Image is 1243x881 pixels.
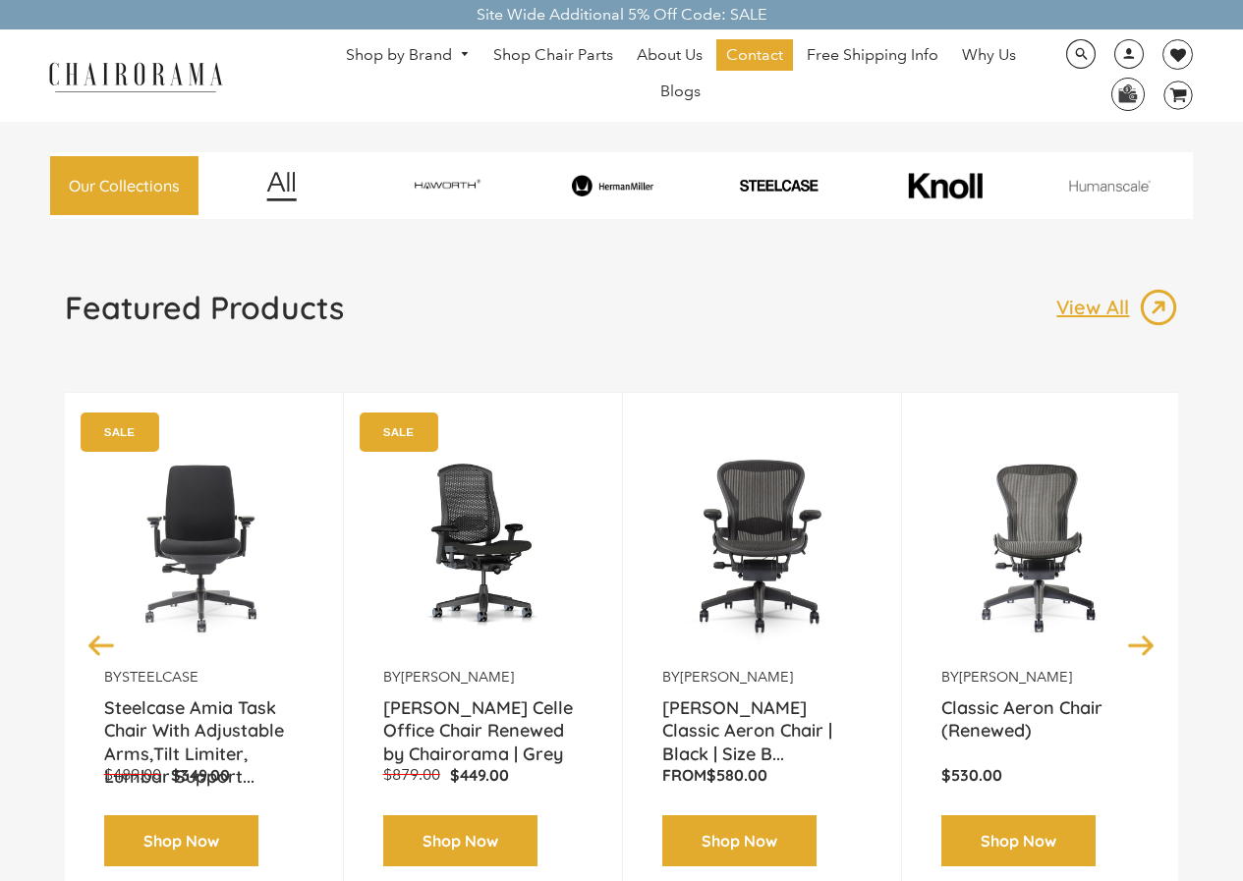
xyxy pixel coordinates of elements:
p: by [662,668,862,687]
span: Blogs [660,82,701,102]
a: Featured Products [65,288,344,343]
img: image_11.png [1030,180,1190,192]
a: Why Us [952,39,1026,71]
span: About Us [637,45,703,66]
text: SALE [382,425,413,438]
span: $449.00 [450,765,509,785]
a: Contact [716,39,793,71]
span: $580.00 [706,765,767,785]
a: [PERSON_NAME] [680,668,793,686]
a: Shop Chair Parts [483,39,623,71]
img: image_8_173eb7e0-7579-41b4-bc8e-4ba0b8ba93e8.png [533,175,693,195]
img: Herman Miller Celle Office Chair Renewed by Chairorama | Grey - chairorama [383,422,583,668]
p: View All [1056,295,1139,320]
span: Why Us [962,45,1016,66]
button: Previous [85,628,119,662]
p: by [383,668,583,687]
span: $349.00 [171,765,230,785]
span: Contact [726,45,783,66]
span: Shop Chair Parts [493,45,613,66]
img: image_12.png [227,171,336,201]
a: [PERSON_NAME] Celle Office Chair Renewed by Chairorama | Grey [383,696,583,745]
img: Amia Chair by chairorama.com [104,422,304,668]
p: by [941,668,1141,687]
a: [PERSON_NAME] [401,668,514,686]
span: $879.00 [383,765,440,784]
img: image_13.png [1139,288,1178,327]
a: Steelcase [122,668,198,686]
img: PHOTO-2024-07-09-00-53-10-removebg-preview.png [699,178,859,193]
a: [PERSON_NAME] [959,668,1072,686]
a: Steelcase Amia Task Chair With Adjustable Arms,Tilt Limiter, Lumbar Support... [104,696,304,745]
span: $530.00 [941,765,1002,785]
p: by [104,668,304,687]
a: About Us [627,39,712,71]
a: Shop Now [104,815,258,867]
span: Free Shipping Info [807,45,938,66]
a: Our Collections [50,156,198,216]
img: chairorama [37,59,234,93]
a: Blogs [650,76,710,107]
a: [PERSON_NAME] Classic Aeron Chair | Black | Size B... [662,696,862,745]
nav: DesktopNavigation [317,39,1045,112]
a: Classic Aeron Chair (Renewed) [941,696,1141,745]
h1: Featured Products [65,288,344,327]
a: Herman Miller Celle Office Chair Renewed by Chairorama | Grey - chairorama Herman Miller Celle Of... [383,422,583,668]
a: Herman Miller Classic Aeron Chair | Black | Size B (Renewed) - chairorama Herman Miller Classic A... [662,422,862,668]
img: Classic Aeron Chair (Renewed) - chairorama [941,422,1141,668]
p: From [662,765,862,786]
img: WhatsApp_Image_2024-07-12_at_16.23.01.webp [1112,79,1143,108]
a: Amia Chair by chairorama.com Renewed Amia Chair chairorama.com [104,422,304,668]
a: Shop Now [662,815,817,867]
img: image_10_1.png [865,171,1025,200]
span: $489.00 [104,765,161,784]
img: Herman Miller Classic Aeron Chair | Black | Size B (Renewed) - chairorama [662,422,862,668]
a: View All [1056,288,1178,327]
text: SALE [103,425,134,438]
a: Shop Now [383,815,537,867]
a: Free Shipping Info [797,39,948,71]
button: Next [1124,628,1158,662]
img: image_7_14f0750b-d084-457f-979a-a1ab9f6582c4.png [367,171,528,199]
a: Classic Aeron Chair (Renewed) - chairorama Classic Aeron Chair (Renewed) - chairorama [941,422,1141,668]
a: Shop by Brand [336,40,480,71]
a: Shop Now [941,815,1096,867]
